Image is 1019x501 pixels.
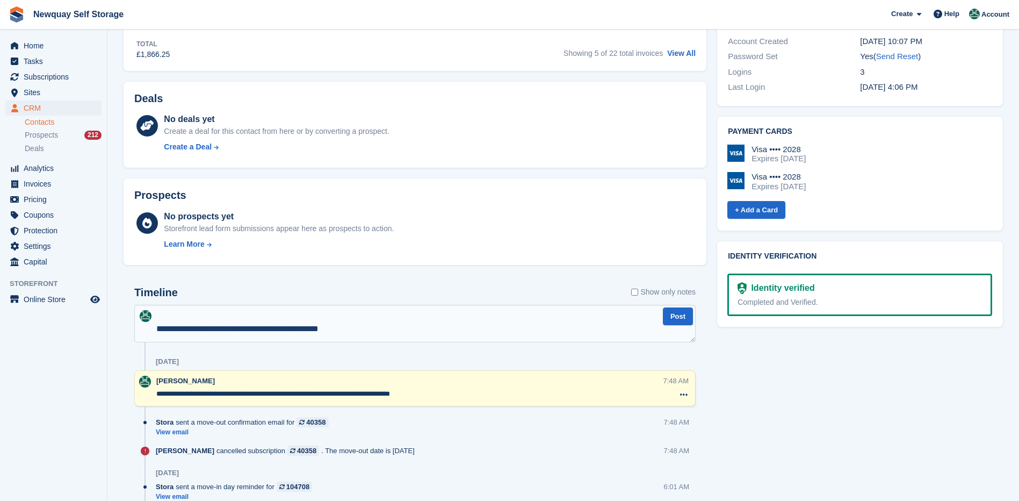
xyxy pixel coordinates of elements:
div: 40358 [297,446,316,456]
div: 212 [84,131,102,140]
h2: Prospects [134,189,186,202]
span: Online Store [24,292,88,307]
a: menu [5,254,102,269]
a: 104708 [277,482,312,492]
div: Visa •••• 2028 [751,172,806,182]
div: Identity verified [747,282,814,295]
input: Show only notes [631,287,638,298]
span: Stora [156,482,174,492]
span: Settings [24,239,88,254]
label: Show only notes [631,287,696,298]
a: Newquay Self Storage [29,5,128,23]
h2: Identity verification [728,252,992,261]
a: Create a Deal [164,141,389,153]
img: JON [140,310,151,322]
a: menu [5,223,102,238]
a: Prospects 212 [25,130,102,141]
span: Prospects [25,130,58,140]
div: Total [136,39,170,49]
a: Deals [25,143,102,154]
span: Invoices [24,176,88,191]
a: menu [5,85,102,100]
div: sent a move-in day reminder for [156,482,317,492]
span: Create [891,9,913,19]
a: Send Reset [876,52,918,61]
span: Account [981,9,1009,20]
div: cancelled subscription . The move-out date is [DATE] [156,446,420,456]
div: 7:48 AM [663,376,689,386]
div: sent a move-out confirmation email for [156,417,334,427]
a: Preview store [89,293,102,306]
div: Last Login [728,81,860,94]
div: Storefront lead form submissions appear here as prospects to action. [164,223,394,234]
div: 40358 [306,417,326,427]
span: Subscriptions [24,69,88,84]
span: ( ) [873,52,921,61]
span: Showing 5 of 22 total invoices [563,49,663,58]
div: Completed and Verified. [738,297,982,308]
img: Visa Logo [727,172,745,189]
a: menu [5,101,102,116]
span: Stora [156,417,174,427]
a: View All [667,49,696,58]
a: menu [5,54,102,69]
div: Expires [DATE] [751,182,806,191]
div: Logins [728,66,860,78]
div: Account Created [728,35,860,48]
div: No prospects yet [164,210,394,223]
a: Contacts [25,117,102,127]
h2: Payment cards [728,127,992,136]
div: 7:48 AM [663,446,689,456]
div: No deals yet [164,113,389,126]
time: 2024-05-12 15:06:49 UTC [860,82,917,91]
div: 7:48 AM [663,417,689,427]
span: CRM [24,101,88,116]
a: View email [156,428,334,437]
span: Storefront [10,278,107,289]
a: menu [5,239,102,254]
div: Expires [DATE] [751,154,806,163]
a: menu [5,292,102,307]
span: Sites [24,85,88,100]
img: stora-icon-8386f47178a22dfd0bd8f6a31ec36ba5ce8667c1dd55bd0f319d3a0aa187defe.svg [9,6,25,23]
div: Create a deal for this contact from here or by converting a prospect. [164,126,389,137]
div: 3 [860,66,992,78]
div: Learn More [164,239,204,250]
a: Learn More [164,239,394,250]
div: [DATE] [156,469,179,477]
div: Create a Deal [164,141,212,153]
a: menu [5,207,102,223]
h2: Timeline [134,287,178,299]
a: menu [5,176,102,191]
div: Password Set [728,51,860,63]
img: Identity Verification Ready [738,282,747,294]
img: JON [969,9,980,19]
a: 40358 [297,417,328,427]
span: Help [944,9,959,19]
span: Deals [25,144,44,154]
button: Post [663,307,693,325]
span: [PERSON_NAME] [156,446,214,456]
div: Visa •••• 2028 [751,145,806,154]
div: £1,866.25 [136,49,170,60]
img: JON [139,376,151,388]
a: menu [5,161,102,176]
a: + Add a Card [727,201,785,219]
span: Tasks [24,54,88,69]
div: 6:01 AM [663,482,689,492]
div: Yes [860,51,992,63]
div: [DATE] 10:07 PM [860,35,992,48]
span: Capital [24,254,88,269]
span: Home [24,38,88,53]
h2: Deals [134,92,163,105]
span: Protection [24,223,88,238]
span: Pricing [24,192,88,207]
div: [DATE] [156,357,179,366]
img: Visa Logo [727,145,745,162]
a: 40358 [287,446,319,456]
a: menu [5,69,102,84]
a: menu [5,38,102,53]
div: 104708 [286,482,309,492]
span: Analytics [24,161,88,176]
span: Coupons [24,207,88,223]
